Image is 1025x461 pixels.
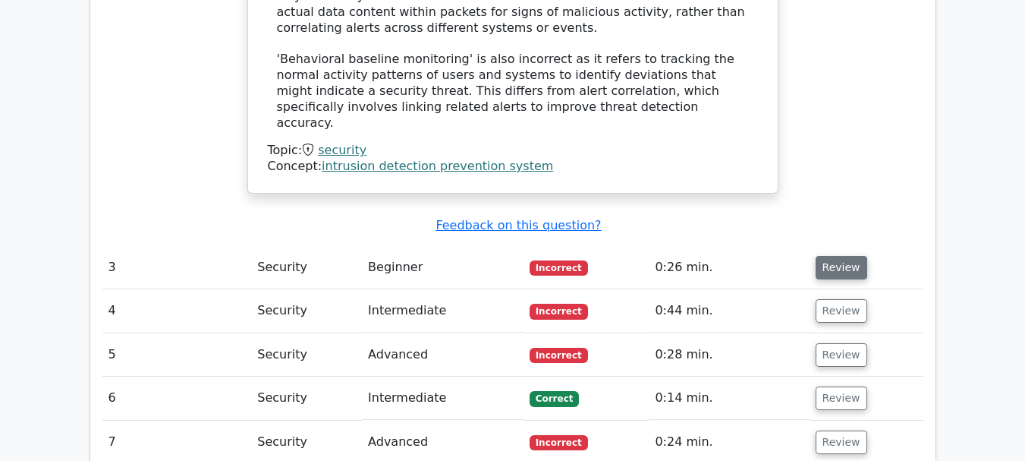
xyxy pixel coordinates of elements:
[816,343,867,367] button: Review
[816,299,867,323] button: Review
[530,391,579,406] span: Correct
[362,377,524,420] td: Intermediate
[530,435,588,450] span: Incorrect
[530,304,588,319] span: Incorrect
[268,143,758,159] div: Topic:
[649,333,809,377] td: 0:28 min.
[649,289,809,333] td: 0:44 min.
[251,377,362,420] td: Security
[251,246,362,289] td: Security
[530,348,588,363] span: Incorrect
[102,333,252,377] td: 5
[649,246,809,289] td: 0:26 min.
[102,377,252,420] td: 6
[102,246,252,289] td: 3
[816,256,867,279] button: Review
[816,387,867,410] button: Review
[322,159,553,173] a: intrusion detection prevention system
[530,260,588,276] span: Incorrect
[816,431,867,454] button: Review
[362,289,524,333] td: Intermediate
[362,333,524,377] td: Advanced
[251,289,362,333] td: Security
[251,333,362,377] td: Security
[318,143,366,157] a: security
[362,246,524,289] td: Beginner
[649,377,809,420] td: 0:14 min.
[102,289,252,333] td: 4
[435,218,601,232] a: Feedback on this question?
[268,159,758,175] div: Concept:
